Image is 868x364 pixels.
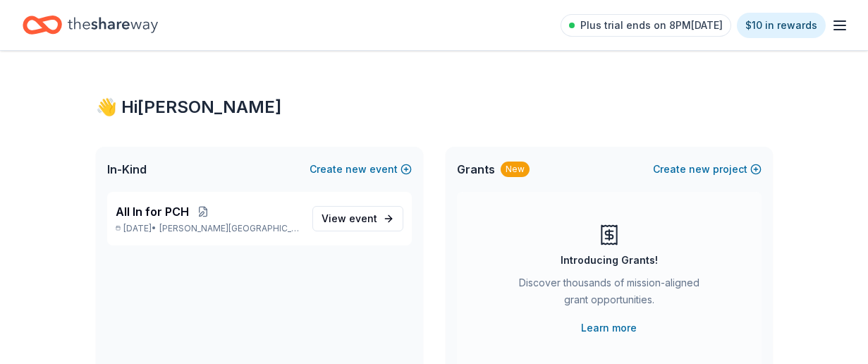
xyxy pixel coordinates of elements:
[580,17,723,34] span: Plus trial ends on 8PM[DATE]
[501,162,530,177] div: New
[96,96,773,119] div: 👋 Hi [PERSON_NAME]
[513,274,705,314] div: Discover thousands of mission-aligned grant opportunities.
[107,161,147,178] span: In-Kind
[116,223,301,234] p: [DATE] •
[561,252,658,269] div: Introducing Grants!
[561,14,731,37] a: Plus trial ends on 8PM[DATE]
[689,161,710,178] span: new
[159,223,300,234] span: [PERSON_NAME][GEOGRAPHIC_DATA], [GEOGRAPHIC_DATA]
[23,8,158,42] a: Home
[737,13,826,38] a: $10 in rewards
[116,203,189,220] span: All In for PCH
[349,212,377,224] span: event
[346,161,367,178] span: new
[312,206,403,231] a: View event
[322,210,377,227] span: View
[581,320,637,336] a: Learn more
[457,161,495,178] span: Grants
[310,161,412,178] button: Createnewevent
[653,161,762,178] button: Createnewproject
